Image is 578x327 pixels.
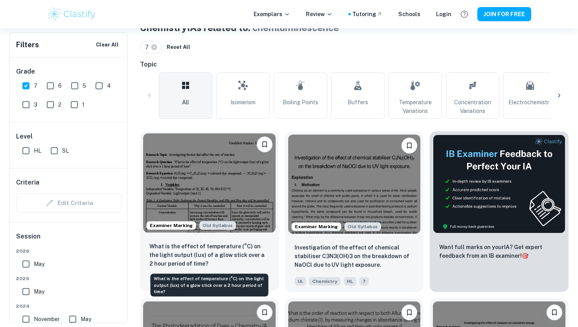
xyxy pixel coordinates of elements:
[82,100,85,109] span: 1
[16,178,39,187] h6: Criteria
[477,7,531,21] button: JOIN FOR FREE
[34,260,44,268] span: May
[16,67,121,76] h6: Grade
[288,135,421,234] img: Chemistry IA example thumbnail: Investigation of the effect of chemical
[309,277,341,286] span: Chemistry
[107,81,111,90] span: 4
[16,303,121,310] span: 2024
[295,277,306,286] span: IA
[458,7,471,21] button: Help and Feedback
[94,39,121,51] button: Clear All
[285,131,424,292] a: Examiner MarkingStarting from the May 2025 session, the Chemistry IA requirements have changed. I...
[292,223,341,230] span: Examiner Marking
[401,138,417,153] button: Please log in to bookmark exemplars
[433,135,565,233] img: Thumbnail
[522,253,528,259] span: 🎯
[230,98,256,107] span: Isomerism
[398,10,420,18] a: Schools
[257,305,272,320] button: Please log in to bookmark exemplars
[344,222,381,231] div: Starting from the May 2025 session, the Chemistry IA requirements have changed. It's OK to refer ...
[62,146,69,155] span: SL
[147,222,196,229] span: Examiner Marking
[149,242,269,268] p: What is the effect of temperature (°C) on the light output (lux) of a glow stick over a 2 hour pe...
[306,10,333,18] p: Review
[254,10,290,18] p: Exemplars
[508,98,552,107] span: Electrochemistry
[199,221,236,230] span: Old Syllabus
[436,10,451,18] a: Login
[16,248,121,255] span: 2026
[34,315,60,323] span: November
[140,41,162,54] div: 7
[547,305,562,320] button: Please log in to bookmark exemplars
[16,194,121,212] div: Criteria filters are unavailable when searching by topic
[143,133,276,233] img: Chemistry IA example thumbnail: What is the effect of temperature (°C) o
[16,39,39,50] h6: Filters
[34,146,41,155] span: HL
[165,41,192,53] button: Reset All
[439,243,559,260] p: Want full marks on your IA ? Get expert feedback from an IB examiner!
[83,81,86,90] span: 5
[449,98,496,115] span: Concentration Variations
[295,243,414,269] p: Investigation of the effect of chemical stabiliser C3N3(OH)3 on the breakdown of NaOCl due to UV ...
[34,81,37,90] span: 7
[58,100,61,109] span: 2
[352,10,383,18] a: Tutoring
[401,305,417,320] button: Please log in to bookmark exemplars
[344,277,356,286] span: HL
[140,60,569,69] h6: Topic
[344,222,381,231] span: Old Syllabus
[151,274,269,297] div: What is the effect of temperature (°C) on the light output (lux) of a glow stick over a 2 hour pe...
[81,315,91,323] span: May
[58,81,62,90] span: 6
[348,98,368,107] span: Buffers
[16,275,121,282] span: 2025
[47,6,97,22] img: Clastify logo
[199,221,236,230] div: Starting from the May 2025 session, the Chemistry IA requirements have changed. It's OK to refer ...
[283,98,318,107] span: Boiling Points
[16,132,121,141] h6: Level
[359,277,369,286] span: 7
[34,287,44,296] span: May
[140,131,279,292] a: Examiner MarkingStarting from the May 2025 session, the Chemistry IA requirements have changed. I...
[34,100,37,109] span: 3
[430,131,569,292] a: ThumbnailWant full marks on yourIA? Get expert feedback from an IB examiner!
[257,137,272,152] button: Please log in to bookmark exemplars
[145,43,152,52] span: 7
[182,98,189,107] span: All
[392,98,438,115] span: Temperature Variations
[16,232,121,248] h6: Session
